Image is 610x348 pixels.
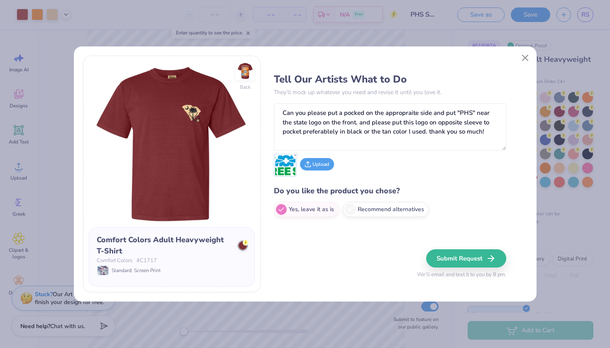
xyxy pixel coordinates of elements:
[300,158,334,170] button: Upload
[274,88,506,97] p: They’ll mock up whatever you need and revise it until you love it.
[89,61,255,227] img: Front
[97,234,232,257] div: Comfort Colors Adult Heavyweight T-Shirt
[417,271,506,279] span: We’ll email and text it to you by 8 pm.
[274,73,506,85] h3: Tell Our Artists What to Do
[112,267,161,274] span: Standard: Screen Print
[137,257,157,265] span: # C1717
[343,202,429,217] label: Recommend alternatives
[517,50,533,66] button: Close
[98,266,108,275] img: Standard: Screen Print
[426,249,506,268] button: Submit Request
[274,185,506,197] h4: Do you like the product you chose?
[274,202,339,217] label: Yes, leave it as is
[97,257,132,265] span: Comfort Colors
[274,103,506,151] textarea: Can you please put a pocked on the appropraite side and put "PHS" near the state logo on the fron...
[240,83,251,91] div: Back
